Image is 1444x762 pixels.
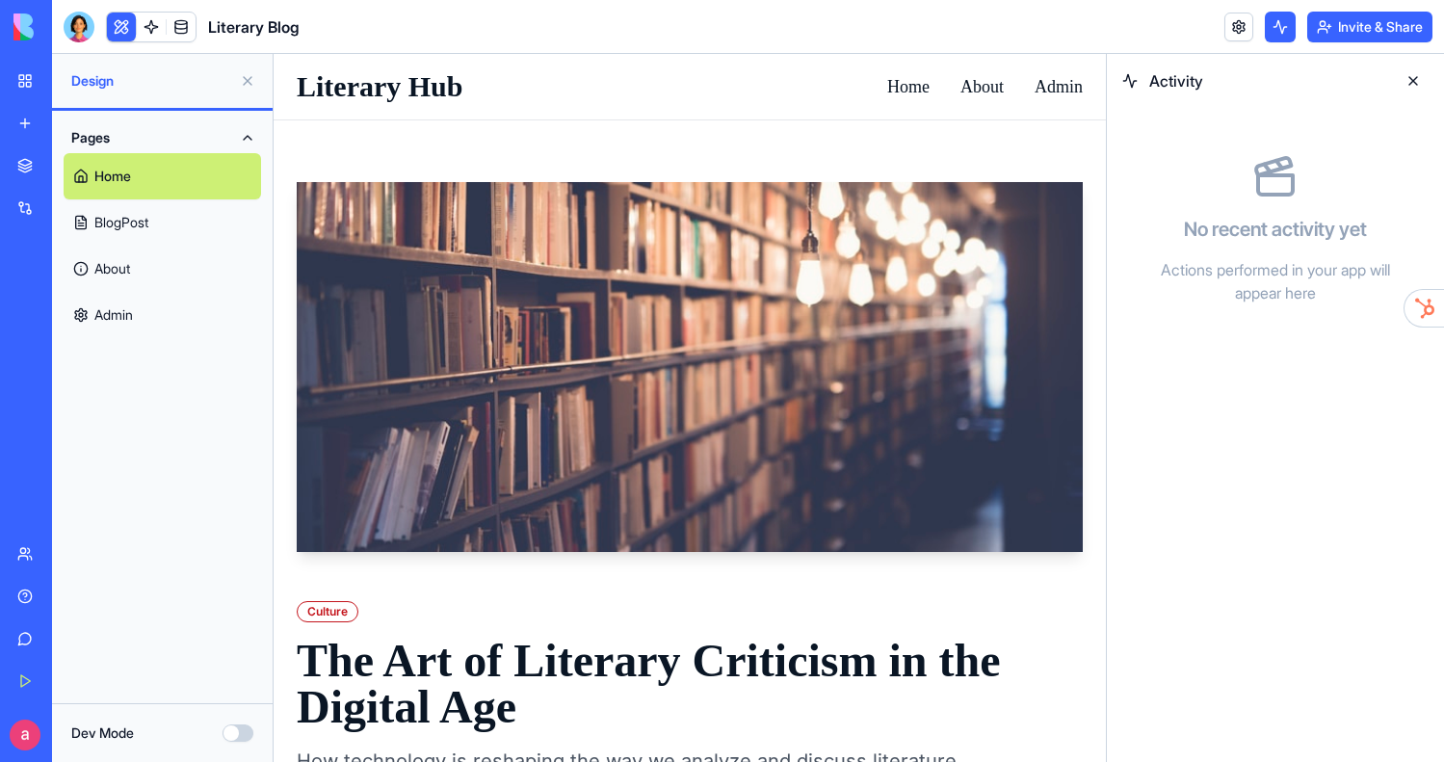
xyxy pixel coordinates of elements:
div: Culture [23,547,85,568]
label: Dev Mode [71,723,134,743]
a: Home [614,19,656,46]
button: Invite & Share [1307,12,1432,42]
a: About [64,246,261,292]
a: Admin [64,292,261,338]
h4: No recent activity yet [1184,216,1367,243]
span: Activity [1149,69,1386,92]
img: ACg8ocKIpmcc09GB7icd0uknVdpemN8xBmSglxQ3fCZcJf7K9z9a6Q=s96-c [10,720,40,750]
button: Pages [64,122,261,153]
a: Literary Hub [23,15,190,50]
h2: How technology is reshaping the way we analyze and discuss literature [23,692,809,723]
span: Literary Blog [208,15,300,39]
a: About [687,19,730,46]
img: logo [13,13,133,40]
a: Home [64,153,261,199]
a: BlogPost [64,199,261,246]
p: Actions performed in your app will appear here [1153,258,1398,304]
a: Admin [761,19,809,46]
img: The Art of Literary Criticism in the Digital Age [23,128,809,498]
h1: The Art of Literary Criticism in the Digital Age [23,584,809,676]
span: Design [71,71,232,91]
